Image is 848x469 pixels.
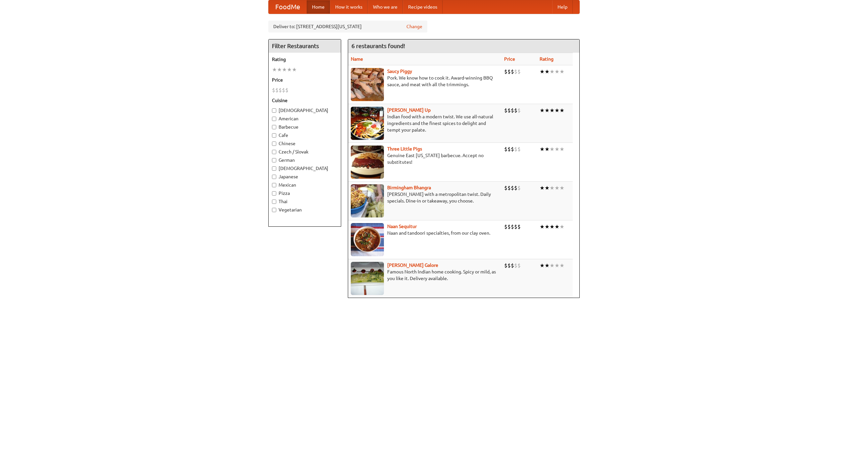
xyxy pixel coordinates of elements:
[272,108,276,113] input: [DEMOGRAPHIC_DATA]
[559,68,564,75] li: ★
[282,87,285,94] li: $
[272,190,338,197] label: Pizza
[550,223,555,230] li: ★
[285,87,289,94] li: $
[272,208,276,212] input: Vegetarian
[387,263,438,268] a: [PERSON_NAME] Galore
[272,175,276,179] input: Japanese
[555,107,559,114] li: ★
[555,262,559,269] li: ★
[545,262,550,269] li: ★
[550,146,555,153] li: ★
[272,158,276,162] input: German
[272,166,276,171] input: [DEMOGRAPHIC_DATA]
[272,125,276,129] input: Barbecue
[511,223,514,230] li: $
[514,146,517,153] li: $
[545,107,550,114] li: ★
[511,68,514,75] li: $
[550,68,555,75] li: ★
[387,224,417,229] a: Naan Sequitur
[272,150,276,154] input: Czech / Slovak
[540,184,545,192] li: ★
[272,206,338,213] label: Vegetarian
[272,56,338,63] h5: Rating
[272,107,338,114] label: [DEMOGRAPHIC_DATA]
[269,39,341,53] h4: Filter Restaurants
[540,262,545,269] li: ★
[550,107,555,114] li: ★
[504,68,507,75] li: $
[272,182,338,188] label: Mexican
[514,223,517,230] li: $
[351,56,363,62] a: Name
[507,68,511,75] li: $
[517,223,521,230] li: $
[403,0,443,14] a: Recipe videos
[272,124,338,130] label: Barbecue
[272,133,276,138] input: Cafe
[514,107,517,114] li: $
[272,117,276,121] input: American
[268,21,427,32] div: Deliver to: [STREET_ADDRESS][US_STATE]
[272,165,338,172] label: [DEMOGRAPHIC_DATA]
[272,142,276,146] input: Chinese
[555,223,559,230] li: ★
[545,146,550,153] li: ★
[351,152,499,165] p: Genuine East [US_STATE] barbecue. Accept no substitutes!
[511,184,514,192] li: $
[351,146,384,179] img: littlepigs.jpg
[351,113,499,133] p: Indian food with a modern twist. We use all-natural ingredients and the finest spices to delight ...
[272,115,338,122] label: American
[272,132,338,139] label: Cafe
[504,56,515,62] a: Price
[272,198,338,205] label: Thai
[351,223,384,256] img: naansequitur.jpg
[540,68,545,75] li: ★
[279,87,282,94] li: $
[555,146,559,153] li: ★
[511,107,514,114] li: $
[272,157,338,163] label: German
[555,184,559,192] li: ★
[272,200,276,204] input: Thai
[387,185,431,190] b: Birmingham Bhangra
[272,183,276,187] input: Mexican
[517,146,521,153] li: $
[559,223,564,230] li: ★
[545,68,550,75] li: ★
[540,107,545,114] li: ★
[545,223,550,230] li: ★
[387,146,422,151] a: Three Little Pigs
[545,184,550,192] li: ★
[292,66,297,73] li: ★
[272,87,275,94] li: $
[559,262,564,269] li: ★
[351,262,384,295] img: currygalore.jpg
[540,56,554,62] a: Rating
[351,191,499,204] p: [PERSON_NAME] with a metropolitan twist. Daily specials. Dine-in or takeaway, you choose.
[282,66,287,73] li: ★
[514,68,517,75] li: $
[272,140,338,147] label: Chinese
[517,184,521,192] li: $
[540,223,545,230] li: ★
[387,107,431,113] a: [PERSON_NAME] Up
[540,146,545,153] li: ★
[514,184,517,192] li: $
[504,262,507,269] li: $
[275,87,279,94] li: $
[287,66,292,73] li: ★
[351,268,499,282] p: Famous North Indian home cooking. Spicy or mild, as you like it. Delivery available.
[406,23,422,30] a: Change
[504,184,507,192] li: $
[504,223,507,230] li: $
[387,69,412,74] b: Saucy Piggy
[272,148,338,155] label: Czech / Slovak
[514,262,517,269] li: $
[351,75,499,88] p: Pork. We know how to cook it. Award-winning BBQ sauce, and meat with all the trimmings.
[559,146,564,153] li: ★
[272,77,338,83] h5: Price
